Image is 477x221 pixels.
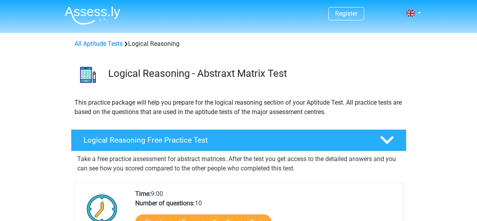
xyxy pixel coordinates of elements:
a: Logical Reasoning Free Practice Test [68,129,410,151]
a: All Aptitude Tests [74,40,123,47]
img: logical reasoning [71,58,105,91]
p: This practice package will help you prepare for the logical reasoning section of your Aptitude Te... [74,98,403,117]
a: Register [335,10,357,17]
div: Logical Reasoning [71,39,406,49]
p: Take a free practice assessment for abstract matrices. After the test you get access to the detai... [77,154,400,173]
img: Assessly [65,6,120,25]
b: Number of questions: [135,199,195,207]
h4: Logical Reasoning Free Practice Test [83,136,367,145]
b: Time: [135,190,151,197]
h3: Logical Reasoning - Abstraxt Matrix Test [108,67,400,80]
